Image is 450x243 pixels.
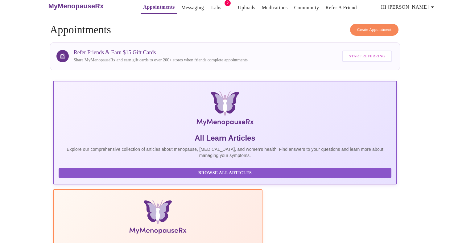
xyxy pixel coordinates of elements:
[141,1,177,14] button: Appointments
[206,2,226,14] button: Labs
[294,3,319,12] a: Community
[50,24,400,36] h4: Appointments
[259,2,290,14] button: Medications
[143,3,175,11] a: Appointments
[379,1,439,13] button: Hi [PERSON_NAME]
[341,47,394,65] a: Start Referring
[342,51,392,62] button: Start Referring
[292,2,322,14] button: Community
[59,170,393,175] a: Browse All Articles
[59,168,392,179] button: Browse All Articles
[74,57,248,63] p: Share MyMenopauseRx and earn gift cards to over 200+ stores when friends complete appointments
[110,91,340,128] img: MyMenopauseRx Logo
[179,2,206,14] button: Messaging
[59,146,392,159] p: Explore our comprehensive collection of articles about menopause, [MEDICAL_DATA], and women's hea...
[181,3,204,12] a: Messaging
[59,133,392,143] h5: All Learn Articles
[74,49,248,56] h3: Refer Friends & Earn $15 Gift Cards
[357,26,392,33] span: Create Appointment
[48,2,104,10] h3: MyMenopauseRx
[211,3,221,12] a: Labs
[325,3,357,12] a: Refer a Friend
[65,169,386,177] span: Browse All Articles
[323,2,359,14] button: Refer a Friend
[381,3,436,11] span: Hi [PERSON_NAME]
[262,3,288,12] a: Medications
[90,200,225,237] img: Menopause Manual
[350,24,399,36] button: Create Appointment
[235,2,258,14] button: Uploads
[238,3,255,12] a: Uploads
[349,53,385,60] span: Start Referring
